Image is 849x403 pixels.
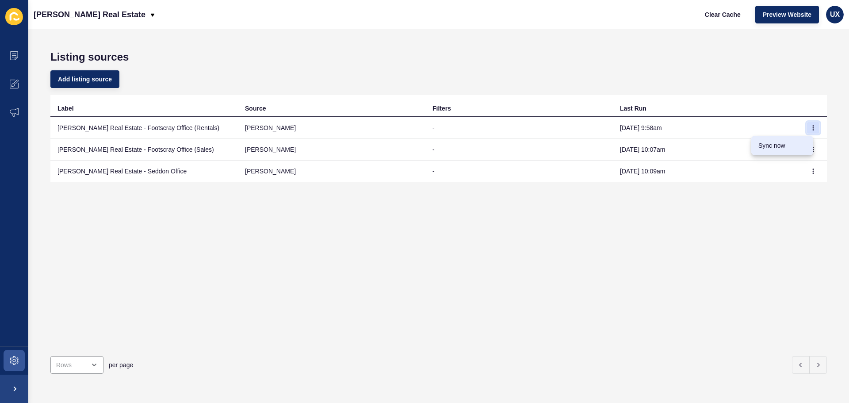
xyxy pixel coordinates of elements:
[50,161,238,182] td: [PERSON_NAME] Real Estate - Seddon Office
[50,117,238,139] td: [PERSON_NAME] Real Estate - Footscray Office (Rentals)
[58,75,112,84] span: Add listing source
[238,161,425,182] td: [PERSON_NAME]
[425,161,613,182] td: -
[613,161,800,182] td: [DATE] 10:09am
[830,10,840,19] span: UX
[705,10,741,19] span: Clear Cache
[50,139,238,161] td: [PERSON_NAME] Real Estate - Footscray Office (Sales)
[425,139,613,161] td: -
[50,51,827,63] h1: Listing sources
[109,361,133,369] span: per page
[697,6,748,23] button: Clear Cache
[613,139,800,161] td: [DATE] 10:07am
[755,6,819,23] button: Preview Website
[425,117,613,139] td: -
[238,139,425,161] td: [PERSON_NAME]
[34,4,145,26] p: [PERSON_NAME] Real Estate
[238,117,425,139] td: [PERSON_NAME]
[50,70,119,88] button: Add listing source
[763,10,811,19] span: Preview Website
[613,117,800,139] td: [DATE] 9:58am
[245,104,266,113] div: Source
[432,104,451,113] div: Filters
[751,136,813,155] a: Sync now
[50,356,103,374] div: open menu
[620,104,646,113] div: Last Run
[57,104,74,113] div: Label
